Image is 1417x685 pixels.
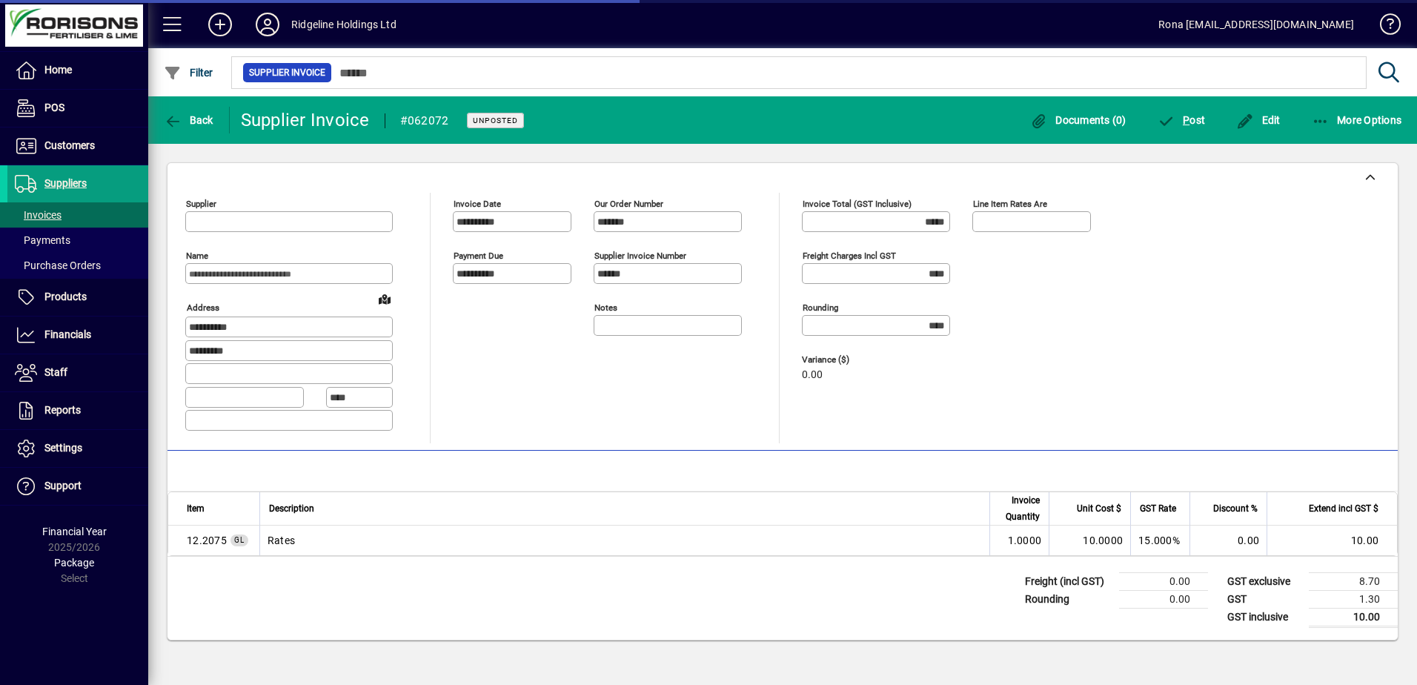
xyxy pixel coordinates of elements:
[249,65,325,80] span: Supplier Invoice
[1312,114,1402,126] span: More Options
[1026,107,1130,133] button: Documents (0)
[15,209,62,221] span: Invoices
[803,199,912,209] mat-label: Invoice Total (GST inclusive)
[594,199,663,209] mat-label: Our order number
[1119,572,1208,590] td: 0.00
[7,354,148,391] a: Staff
[1309,590,1398,608] td: 1.30
[7,202,148,228] a: Invoices
[1018,572,1119,590] td: Freight (incl GST)
[803,302,838,313] mat-label: Rounding
[400,109,449,133] div: #062072
[1220,590,1309,608] td: GST
[160,59,217,86] button: Filter
[1130,526,1189,555] td: 15.000%
[7,90,148,127] a: POS
[1189,526,1267,555] td: 0.00
[1213,500,1258,517] span: Discount %
[803,251,896,261] mat-label: Freight charges incl GST
[42,526,107,537] span: Financial Year
[1308,107,1406,133] button: More Options
[1119,590,1208,608] td: 0.00
[44,404,81,416] span: Reports
[234,536,245,544] span: GL
[269,500,314,517] span: Description
[44,177,87,189] span: Suppliers
[44,480,82,492] span: Support
[186,199,216,209] mat-label: Supplier
[1077,500,1121,517] span: Unit Cost $
[594,302,617,313] mat-label: Notes
[1232,107,1284,133] button: Edit
[989,526,1049,555] td: 1.0000
[291,13,396,36] div: Ridgeline Holdings Ltd
[44,139,95,151] span: Customers
[244,11,291,38] button: Profile
[164,114,213,126] span: Back
[1220,608,1309,626] td: GST inclusive
[473,116,518,125] span: Unposted
[15,259,101,271] span: Purchase Orders
[15,234,70,246] span: Payments
[259,526,989,555] td: Rates
[1158,13,1354,36] div: Rona [EMAIL_ADDRESS][DOMAIN_NAME]
[7,468,148,505] a: Support
[186,251,208,261] mat-label: Name
[164,67,213,79] span: Filter
[54,557,94,569] span: Package
[1183,114,1189,126] span: P
[44,64,72,76] span: Home
[1309,572,1398,590] td: 8.70
[1018,590,1119,608] td: Rounding
[160,107,217,133] button: Back
[802,355,891,365] span: Variance ($)
[7,317,148,354] a: Financials
[1309,500,1378,517] span: Extend incl GST $
[999,492,1040,525] span: Invoice Quantity
[196,11,244,38] button: Add
[594,251,686,261] mat-label: Supplier invoice number
[1158,114,1206,126] span: ost
[44,366,67,378] span: Staff
[7,279,148,316] a: Products
[7,52,148,89] a: Home
[1049,526,1130,555] td: 10.0000
[1309,608,1398,626] td: 10.00
[187,533,227,548] span: Rates
[44,291,87,302] span: Products
[187,500,205,517] span: Item
[1220,572,1309,590] td: GST exclusive
[241,108,370,132] div: Supplier Invoice
[44,102,64,113] span: POS
[1030,114,1126,126] span: Documents (0)
[7,128,148,165] a: Customers
[7,392,148,429] a: Reports
[7,228,148,253] a: Payments
[1267,526,1397,555] td: 10.00
[1140,500,1176,517] span: GST Rate
[373,287,396,311] a: View on map
[148,107,230,133] app-page-header-button: Back
[44,442,82,454] span: Settings
[454,251,503,261] mat-label: Payment due
[1236,114,1281,126] span: Edit
[7,430,148,467] a: Settings
[7,253,148,278] a: Purchase Orders
[1154,107,1209,133] button: Post
[802,369,823,381] span: 0.00
[973,199,1047,209] mat-label: Line item rates are
[1369,3,1398,51] a: Knowledge Base
[454,199,501,209] mat-label: Invoice date
[44,328,91,340] span: Financials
